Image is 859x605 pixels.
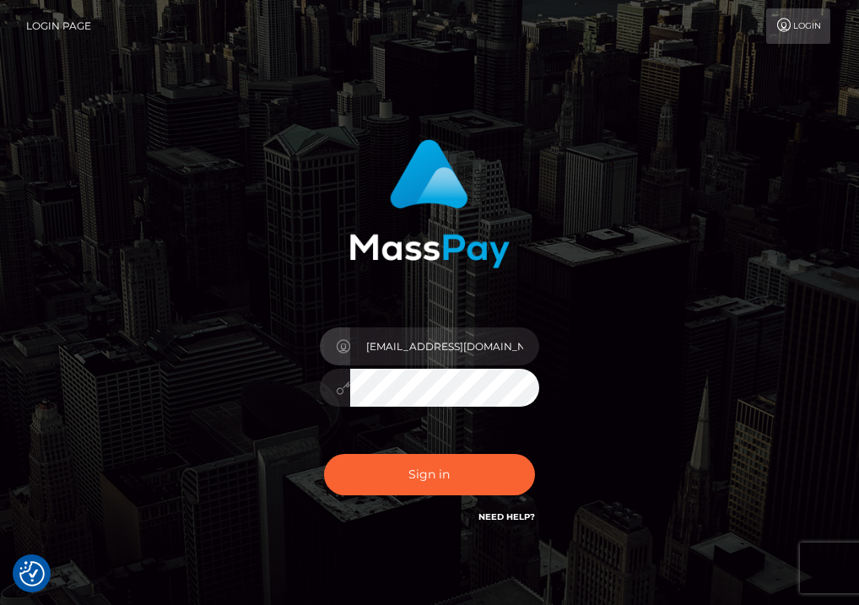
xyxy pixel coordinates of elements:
[324,454,535,495] button: Sign in
[766,8,830,44] a: Login
[349,139,510,268] img: MassPay Login
[26,8,91,44] a: Login Page
[350,327,539,365] input: Username...
[19,561,45,586] button: Consent Preferences
[478,511,535,522] a: Need Help?
[19,561,45,586] img: Revisit consent button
